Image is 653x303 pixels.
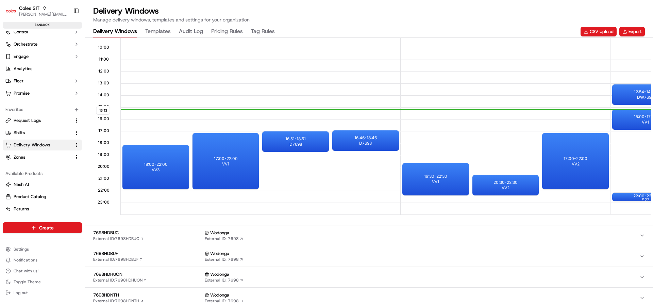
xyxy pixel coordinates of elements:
[3,204,82,214] button: Returns
[14,154,25,160] span: Zones
[7,65,19,77] img: 1736555255976-a54dd68f-1ca7-489b-9aae-adbdc363a1c4
[14,66,32,72] span: Analytics
[564,156,587,161] p: 17:00 - 22:00
[14,194,46,200] span: Product Catalog
[4,96,55,108] a: 📗Knowledge Base
[14,142,50,148] span: Delivery Windows
[19,12,68,17] span: [PERSON_NAME][EMAIL_ADDRESS][PERSON_NAME][PERSON_NAME][DOMAIN_NAME]
[3,244,82,254] button: Settings
[3,27,82,37] button: Control
[3,51,82,62] button: Engage
[14,78,23,84] span: Fleet
[3,168,82,179] div: Available Products
[98,92,109,98] span: 14:00
[222,161,229,167] span: VV1
[3,63,82,74] a: Analytics
[14,41,37,47] span: Orchestrate
[3,76,82,86] button: Fleet
[85,246,653,267] button: 7698HDBUFExternal ID:7698HDBUF WodongaExternal ID: 7698
[3,104,82,115] div: Favorites
[93,230,202,236] span: 7698HDBUC
[3,288,82,298] button: Log out
[7,7,20,20] img: Nash
[7,27,124,38] p: Welcome 👋
[93,5,250,16] h1: Delivery Windows
[98,80,109,86] span: 13:00
[152,167,160,173] span: VV3
[3,277,82,287] button: Toggle Theme
[642,119,649,125] span: VV1
[211,26,243,37] button: Pricing Rules
[14,290,28,296] span: Log out
[93,271,202,277] span: 7698HDHUON
[98,116,109,122] span: 16:00
[116,67,124,75] button: Start new chat
[3,22,82,29] div: sandbox
[93,16,250,23] p: Manage delivery windows, templates and settings for your organization
[210,230,229,236] span: Wodonga
[619,27,645,36] button: Export
[99,57,109,62] span: 11:00
[210,292,229,298] span: Wodonga
[14,268,38,274] span: Chat with us!
[214,156,238,161] p: 17:00 - 22:00
[14,90,30,96] span: Promise
[289,142,302,147] span: D7698
[145,26,171,37] button: Templates
[14,29,28,35] span: Control
[14,181,29,188] span: Nash AI
[98,200,110,205] span: 23:00
[3,191,82,202] button: Product Catalog
[359,141,372,146] span: D7698
[5,142,71,148] a: Delivery Windows
[14,117,41,124] span: Request Logs
[98,164,110,169] span: 20:00
[3,88,82,99] button: Promise
[572,161,580,167] span: VV2
[3,127,82,138] button: Shifts
[3,140,82,150] button: Delivery Windows
[3,152,82,163] button: Zones
[210,271,229,277] span: Wodonga
[98,152,109,157] span: 19:00
[98,128,109,133] span: 17:00
[14,257,37,263] span: Notifications
[93,277,147,283] a: External ID:7698HDHUON
[98,68,109,74] span: 12:00
[424,174,447,179] p: 19:30 - 22:30
[3,179,82,190] button: Nash AI
[205,277,244,283] a: External ID: 7698
[14,53,29,60] span: Engage
[57,99,63,105] div: 💻
[23,72,86,77] div: We're available if you need us!
[96,106,110,115] span: 15:13
[7,99,12,105] div: 📗
[14,99,52,106] span: Knowledge Base
[93,257,143,262] a: External ID:7698HDBUF
[48,115,82,121] a: Powered byPylon
[98,45,109,50] span: 10:00
[3,255,82,265] button: Notifications
[98,140,109,145] span: 18:00
[14,206,29,212] span: Returns
[93,26,137,37] button: Delivery Windows
[251,26,275,37] button: Tag Rules
[23,65,112,72] div: Start new chat
[5,194,79,200] a: Product Catalog
[93,251,202,257] span: 7698HDBUF
[432,179,439,185] span: VV1
[98,104,109,110] span: 15:00
[98,188,110,193] span: 22:00
[581,27,617,36] button: CSV Upload
[5,181,79,188] a: Nash AI
[55,96,112,108] a: 💻API Documentation
[68,115,82,121] span: Pylon
[14,130,25,136] span: Shifts
[205,257,244,262] a: External ID: 7698
[3,266,82,276] button: Chat with us!
[210,251,229,257] span: Wodonga
[93,292,202,298] span: 7698HDNTH
[39,224,54,231] span: Create
[3,115,82,126] button: Request Logs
